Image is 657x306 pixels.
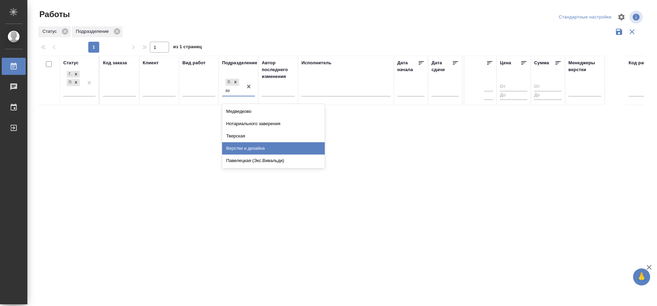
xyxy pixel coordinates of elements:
div: Статус [63,59,79,66]
div: Готов к работе [67,71,72,78]
div: Вид работ [182,59,206,66]
div: Цена [500,59,511,66]
p: Подразделение [76,28,111,35]
div: Тверская [222,130,325,142]
div: Медведково [222,105,325,118]
div: Дата начала [397,59,418,73]
div: Подбор [67,79,72,86]
span: из 1 страниц [173,43,202,53]
div: DTPspecialists [226,79,232,86]
div: Код заказа [103,59,127,66]
div: Готов к работе, Подбор [66,70,80,79]
input: От [500,83,527,91]
div: Подразделение [72,26,123,37]
div: Подразделение [222,59,257,66]
button: 🙏 [633,268,650,285]
p: Статус [42,28,59,35]
div: Клиент [143,59,158,66]
div: Дата сдачи [431,59,452,73]
span: Посмотреть информацию [630,11,644,24]
div: Код работы [629,59,655,66]
input: От [534,83,562,91]
input: До [500,91,527,99]
div: Нотариального заверения [222,118,325,130]
div: Павелецкая (Экс.Вивальди) [222,155,325,167]
button: Сбросить фильтры [626,25,639,38]
span: Работы [38,9,70,20]
div: Готов к работе, Подбор [66,78,80,87]
span: 🙏 [636,270,647,284]
div: Статус [38,26,70,37]
div: Сумма [534,59,549,66]
div: Автор последнего изменения [262,59,295,80]
button: Сохранить фильтры [613,25,626,38]
span: Настроить таблицу [613,9,630,25]
div: Менеджеры верстки [568,59,601,73]
div: Верстки и дизайна [222,142,325,155]
div: Исполнитель [301,59,332,66]
input: До [534,91,562,99]
div: split button [557,12,613,23]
